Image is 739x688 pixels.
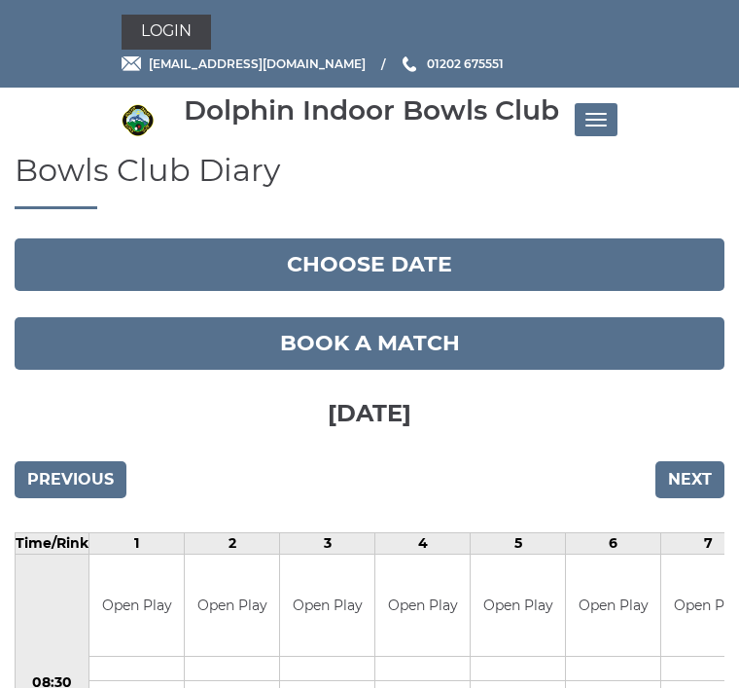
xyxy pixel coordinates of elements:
[400,54,504,73] a: Phone us 01202 675551
[375,532,471,554] td: 4
[16,532,89,554] td: Time/Rink
[122,104,154,136] img: Dolphin Indoor Bowls Club
[185,532,280,554] td: 2
[89,532,185,554] td: 1
[655,461,724,498] input: Next
[15,238,724,291] button: Choose date
[15,370,724,452] h3: [DATE]
[280,555,374,657] td: Open Play
[403,56,416,72] img: Phone us
[375,555,470,657] td: Open Play
[122,54,366,73] a: Email [EMAIL_ADDRESS][DOMAIN_NAME]
[15,461,126,498] input: Previous
[185,555,279,657] td: Open Play
[280,532,375,554] td: 3
[566,532,661,554] td: 6
[15,153,724,209] h1: Bowls Club Diary
[471,532,566,554] td: 5
[122,15,211,50] a: Login
[184,95,559,126] div: Dolphin Indoor Bowls Club
[575,103,617,136] button: Toggle navigation
[566,555,660,657] td: Open Play
[122,56,141,71] img: Email
[471,555,565,657] td: Open Play
[427,56,504,71] span: 01202 675551
[15,317,724,370] a: Book a match
[149,56,366,71] span: [EMAIL_ADDRESS][DOMAIN_NAME]
[89,555,184,657] td: Open Play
